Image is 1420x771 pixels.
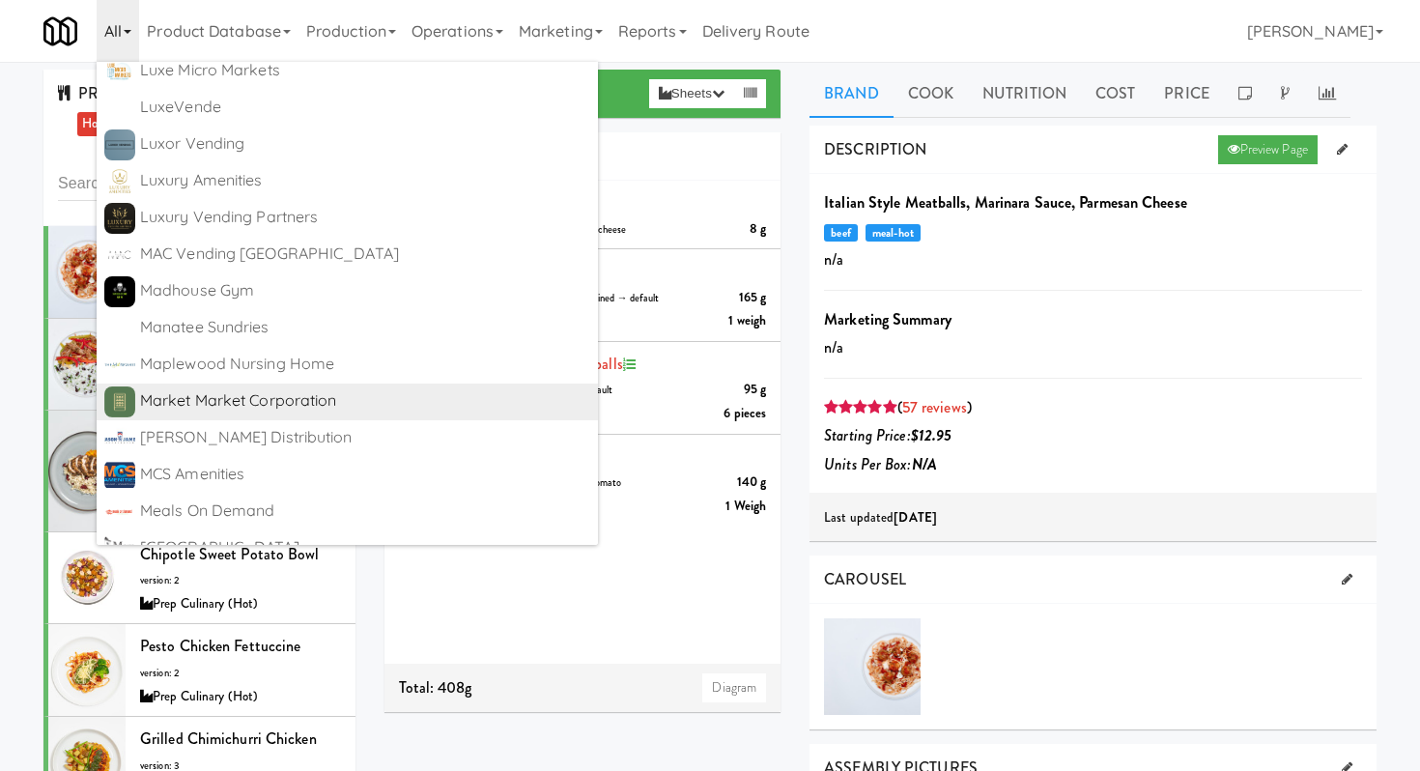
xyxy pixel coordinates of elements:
div: 140 g [737,471,767,495]
div: 6 pieces [724,402,766,426]
div: Manatee Sundries [140,313,590,342]
i: Starting Price: [824,424,951,446]
li: Pulled Pork Burrito Bowlversion: 4Prep Culinary (Hot) [43,319,355,412]
li: Jerk Chicken with Coconut Rice & Beansversion: 4Prep Culinary (Hot) [43,411,355,531]
span: version: 2 [140,573,180,587]
div: 8 g [750,217,766,242]
li: Spaghetti & Meatballsversion: 2Prep Culinary (Hot) [43,226,355,319]
div: 95 g [744,378,766,402]
img: ACwAAAAAAQABAAACADs= [104,93,135,124]
b: Italian Style Meatballs, Marinara Sauce, Parmesan Cheese [824,191,1187,214]
div: MAC Vending [GEOGRAPHIC_DATA] [140,240,590,269]
img: jh6kz3f2rqb8p6qbzxod.png [104,166,135,197]
div: Prep Culinary (Hot) [140,592,341,616]
div: Maplewood Nursing Home [140,350,590,379]
a: Italian Style Meatballs [481,353,623,375]
a: Brand [809,70,894,118]
img: hvle0sragaarzuqjk1nq.png [104,129,135,160]
a: Cost [1081,70,1150,118]
div: Prep Culinary (Hot) [140,685,341,709]
img: Micromart [43,14,77,48]
img: bz0e4hehu43uq0atiobv.png [104,460,135,491]
div: Meals On Demand [140,497,590,526]
div: 1 Weigh [725,495,766,519]
i: Units Per Box: [824,453,937,475]
a: 57 reviews [902,396,967,418]
span: Total: 408g [399,676,472,699]
a: Nutrition [968,70,1081,118]
b: $12.95 [911,424,952,446]
img: ejdsa6rilni2r3dtf0uc.png [104,56,135,87]
div: [PERSON_NAME] Distribution [140,423,590,452]
b: Marketing Summary [824,308,951,330]
img: n8hz3ghnrgcob4awgk73.png [104,497,135,528]
p: n/a [824,333,1362,362]
div: Luxor Vending [140,129,590,158]
p: n/a [824,245,1362,274]
span: beef [824,224,858,242]
a: Price [1150,70,1224,118]
img: s78amo2zbgvu38bhyxxh.jpg [104,423,135,454]
div: Luxury Amenities [140,166,590,195]
a: Cook [894,70,968,118]
span: Last updated [824,508,937,527]
span: version: 2 [140,666,180,680]
div: LuxeVende [140,93,590,122]
b: N/A [912,453,937,475]
div: Madhouse Gym [140,276,590,305]
a: Diagram [702,673,766,702]
li: Chipotle Sweet Potato Bowlversion: 2Prep Culinary (Hot) [43,532,355,625]
span: Chipotle Sweet Potato Bowl [140,543,320,565]
div: Luxe Micro Markets [140,56,590,85]
div: MCS Amenities [140,460,590,489]
b: [DATE] [894,508,937,527]
div: 1 weigh [728,309,766,333]
div: Luxury Vending Partners [140,203,590,232]
span: CAROUSEL [824,568,906,590]
img: ap158lb7gqq5e3cejwkx.png [104,350,135,381]
input: Search dishes [58,165,341,201]
div: 165 g [739,286,767,310]
img: tkjgtwlm7p2ku8gfeea6.png [104,240,135,271]
i: Recipe [623,358,636,371]
div: Market Market Corporation [140,386,590,415]
a: Hot [77,112,107,136]
button: Sheets [649,79,734,108]
span: Grilled Chimichurri Chicken [140,728,317,750]
span: DESCRIPTION [824,138,926,160]
span: Pesto Chicken Fettuccine [140,635,300,657]
img: ufvro8axohebdixmjexl.png [104,533,135,564]
img: ACwAAAAAAQABAAACADs= [104,313,135,344]
a: Preview Page [1218,135,1318,164]
img: osatmrsjkmnbgzse6zr2.png [104,203,135,234]
img: o22lavxqtfamha1ntu6f.jpg [104,276,135,307]
div: [GEOGRAPHIC_DATA] [140,533,590,562]
span: PRODUCTS [58,82,162,104]
img: h1r8fpp7xpdlfxgqqx6a.png [104,386,135,417]
li: Pesto Chicken Fettuccineversion: 2Prep Culinary (Hot) [43,624,355,717]
span: meal-hot [866,224,921,242]
div: ( ) [824,393,1362,422]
